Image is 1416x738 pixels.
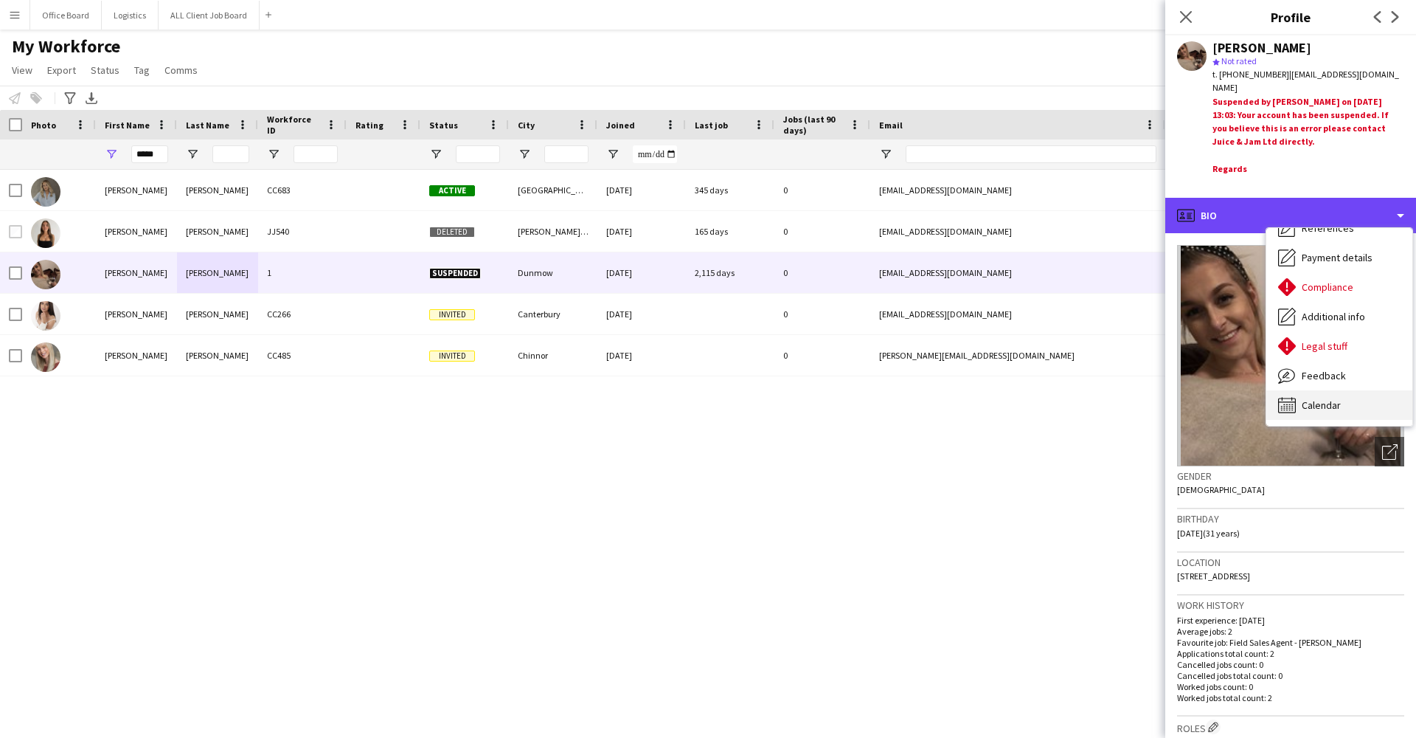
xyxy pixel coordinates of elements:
[105,148,118,161] button: Open Filter Menu
[1177,528,1240,539] span: [DATE] (31 years)
[1302,339,1347,353] span: Legal stuff
[41,61,82,80] a: Export
[164,63,198,77] span: Comms
[212,145,249,163] input: Last Name Filter Input
[177,335,258,376] div: [PERSON_NAME]
[85,61,125,80] a: Status
[509,211,597,252] div: [PERSON_NAME] Coldfield
[1375,437,1404,466] div: Open photos pop-in
[9,225,22,238] input: Row Selection is disabled for this row (unchecked)
[96,252,177,293] div: [PERSON_NAME]
[31,218,60,248] img: CHLOE BUTLER
[83,89,100,107] app-action-btn: Export XLSX
[1177,648,1404,659] p: Applications total count: 2
[1266,331,1412,361] div: Legal stuff
[1165,7,1416,27] h3: Profile
[6,61,38,80] a: View
[258,335,347,376] div: CC485
[509,294,597,334] div: Canterbury
[1177,670,1404,681] p: Cancelled jobs total count: 0
[1165,198,1416,233] div: Bio
[597,211,686,252] div: [DATE]
[429,185,475,196] span: Active
[429,351,475,362] span: Invited
[1266,243,1412,272] div: Payment details
[429,309,475,320] span: Invited
[1266,390,1412,420] div: Calendar
[1177,615,1404,626] p: First experience: [DATE]
[879,120,903,131] span: Email
[870,252,1165,293] div: [EMAIL_ADDRESS][DOMAIN_NAME]
[31,177,60,207] img: Chloe Aitken
[870,211,1165,252] div: [EMAIL_ADDRESS][DOMAIN_NAME]
[870,335,1165,376] div: [PERSON_NAME][EMAIL_ADDRESS][DOMAIN_NAME]
[1177,626,1404,637] p: Average jobs: 2
[1177,469,1404,483] h3: Gender
[429,268,481,279] span: Suspended
[30,1,102,30] button: Office Board
[96,170,177,210] div: [PERSON_NAME]
[159,61,204,80] a: Comms
[774,170,870,210] div: 0
[177,252,258,293] div: [PERSON_NAME]
[1177,245,1404,466] img: Crew avatar or photo
[1266,361,1412,390] div: Feedback
[1177,484,1265,495] span: [DEMOGRAPHIC_DATA]
[879,148,892,161] button: Open Filter Menu
[1177,556,1404,569] h3: Location
[518,120,535,131] span: City
[429,148,442,161] button: Open Filter Menu
[456,145,500,163] input: Status Filter Input
[258,211,347,252] div: JJ540
[1266,302,1412,331] div: Additional info
[258,294,347,334] div: CC266
[258,170,347,210] div: CC683
[1212,41,1311,55] div: [PERSON_NAME]
[1302,251,1372,264] span: Payment details
[1302,221,1354,235] span: References
[518,148,531,161] button: Open Filter Menu
[1177,720,1404,735] h3: Roles
[1177,659,1404,670] p: Cancelled jobs count: 0
[1177,512,1404,525] h3: Birthday
[31,301,60,331] img: Chloe McCracken
[96,294,177,334] div: [PERSON_NAME]
[1212,69,1289,80] span: t. [PHONE_NUMBER]
[509,335,597,376] div: Chinnor
[12,35,120,58] span: My Workforce
[870,170,1165,210] div: [EMAIL_ADDRESS][DOMAIN_NAME]
[1177,570,1250,582] span: [STREET_ADDRESS]
[606,148,619,161] button: Open Filter Menu
[177,170,258,210] div: [PERSON_NAME]
[686,211,774,252] div: 165 days
[186,120,229,131] span: Last Name
[1177,637,1404,648] p: Favourite job: Field Sales Agent - [PERSON_NAME]
[597,294,686,334] div: [DATE]
[509,170,597,210] div: [GEOGRAPHIC_DATA]
[429,227,475,238] span: Deleted
[774,211,870,252] div: 0
[355,120,383,131] span: Rating
[597,252,686,293] div: [DATE]
[1212,69,1399,93] span: | [EMAIL_ADDRESS][DOMAIN_NAME]
[1177,692,1404,703] p: Worked jobs total count: 2
[31,120,56,131] span: Photo
[1212,95,1404,192] div: Suspended by [PERSON_NAME] on [DATE] 13:03: Your account has been suspended. If you believe this ...
[774,335,870,376] div: 0
[695,120,728,131] span: Last job
[783,114,844,136] span: Jobs (last 90 days)
[12,63,32,77] span: View
[429,120,458,131] span: Status
[61,89,79,107] app-action-btn: Advanced filters
[1266,272,1412,302] div: Compliance
[906,145,1156,163] input: Email Filter Input
[47,63,76,77] span: Export
[686,170,774,210] div: 345 days
[186,148,199,161] button: Open Filter Menu
[91,63,119,77] span: Status
[128,61,156,80] a: Tag
[131,145,168,163] input: First Name Filter Input
[1177,681,1404,692] p: Worked jobs count: 0
[267,114,320,136] span: Workforce ID
[96,335,177,376] div: [PERSON_NAME]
